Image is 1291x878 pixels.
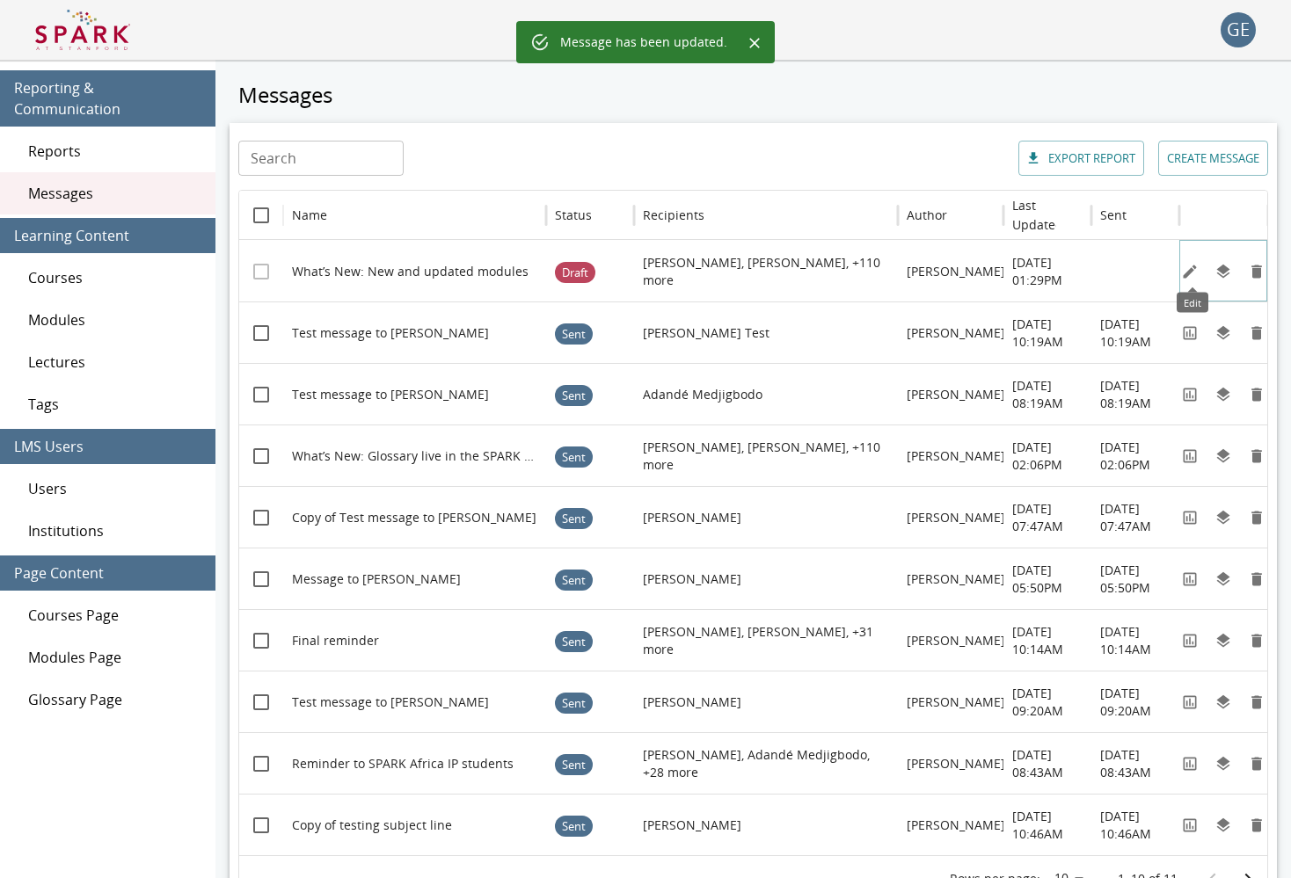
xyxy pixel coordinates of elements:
p: [DATE] 10:19AM [1012,316,1083,351]
button: Export report [1018,141,1144,176]
p: [PERSON_NAME] [907,324,1005,342]
p: [DATE] 08:43AM [1012,746,1083,781]
span: Sent [555,489,593,549]
svg: View [1181,816,1199,834]
p: [PERSON_NAME] [643,509,741,526]
span: Page Content [14,562,201,584]
p: [PERSON_NAME] [907,570,1005,588]
button: Remove [1244,689,1270,715]
svg: View [1181,570,1199,588]
div: Name [292,207,327,223]
svg: View [1181,509,1199,526]
svg: Remove [1248,816,1265,834]
p: [DATE] 08:19AM [1012,377,1083,412]
span: Sent [555,366,593,426]
div: GE [1221,12,1256,47]
button: Remove [1244,812,1270,838]
span: Sent [555,612,593,672]
svg: Duplicate [1214,386,1232,403]
button: Create message [1158,141,1268,176]
svg: Duplicate [1214,632,1232,649]
button: Duplicate [1210,443,1236,469]
div: Message has been updated. [560,26,727,58]
span: Messages [28,183,201,204]
p: [DATE] 07:47AM [1100,500,1171,535]
span: Lectures [28,352,201,373]
p: [DATE] 10:46AM [1100,808,1171,843]
svg: Duplicate [1214,324,1232,342]
div: Edit [1177,293,1208,313]
p: [PERSON_NAME] [907,447,1005,465]
p: [DATE] 07:47AM [1012,500,1083,535]
svg: Duplicate [1214,816,1232,834]
p: Adandé Medjigbodo [643,386,762,403]
button: Duplicate [1210,320,1236,346]
div: Recipients [643,207,704,223]
button: Duplicate [1210,751,1236,777]
svg: View [1181,386,1199,403]
button: View [1177,566,1203,592]
p: [PERSON_NAME], Adandé Medjigbodo, +28 more [643,746,889,781]
button: Duplicate [1210,689,1236,715]
button: Sort [706,203,731,228]
svg: View [1181,324,1199,342]
svg: Edit [1181,263,1199,280]
p: [DATE] 05:50PM [1012,562,1083,597]
p: [PERSON_NAME] [907,509,1005,526]
svg: Duplicate [1214,755,1232,773]
svg: Remove [1248,693,1265,711]
button: Duplicate [1210,628,1236,654]
span: Learning Content [14,225,201,246]
p: [PERSON_NAME] [907,816,1005,834]
p: [DATE] 10:14AM [1012,623,1083,658]
p: [DATE] 02:06PM [1012,439,1083,474]
svg: Remove [1248,447,1265,465]
span: Tags [28,394,201,415]
span: Glossary Page [28,689,201,710]
p: [DATE] 09:20AM [1012,685,1083,720]
button: View [1177,443,1203,469]
button: Duplicate [1210,258,1236,285]
p: [PERSON_NAME] [643,693,741,711]
span: Draft [555,243,595,303]
button: Sort [1058,203,1083,228]
button: Remove [1244,751,1270,777]
button: View [1177,628,1203,654]
p: [DATE] 10:14AM [1100,623,1171,658]
button: account of current user [1221,12,1256,47]
p: [DATE] 08:43AM [1100,746,1171,781]
div: Sent [1100,207,1127,223]
button: Sort [1128,203,1153,228]
p: [DATE] 01:29PM [1012,254,1083,289]
button: Remove [1244,443,1270,469]
button: Close [741,30,768,56]
button: Sort [329,203,354,228]
p: [DATE] 09:20AM [1100,685,1171,720]
span: Sent [555,304,593,365]
p: [DATE] 08:19AM [1100,377,1171,412]
button: Remove [1244,320,1270,346]
svg: View [1181,755,1199,773]
span: LMS Users [14,436,201,457]
svg: Duplicate [1214,693,1232,711]
button: Edit [1177,258,1203,285]
span: Reports [28,141,201,162]
button: Duplicate [1210,566,1236,592]
p: [DATE] 10:19AM [1100,316,1171,351]
p: [PERSON_NAME] [643,570,741,588]
span: Courses Page [28,605,201,626]
button: View [1177,320,1203,346]
span: Reporting & Communication [14,77,201,120]
button: Remove [1244,258,1270,285]
p: [PERSON_NAME] [643,816,741,834]
button: Remove [1244,566,1270,592]
button: Sort [949,203,974,228]
svg: Remove [1248,263,1265,280]
button: Remove [1244,504,1270,531]
p: [DATE] 10:46AM [1012,808,1083,843]
svg: Remove [1248,755,1265,773]
svg: View [1181,693,1199,711]
p: [PERSON_NAME], [PERSON_NAME], +110 more [643,254,889,289]
span: Courses [28,267,201,288]
p: [DATE] 02:06PM [1100,439,1171,474]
